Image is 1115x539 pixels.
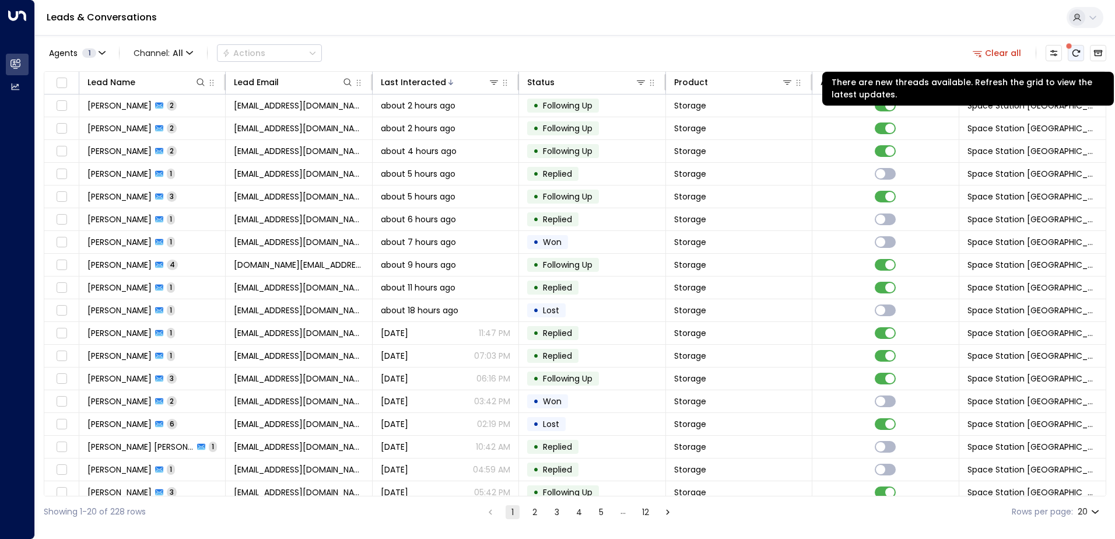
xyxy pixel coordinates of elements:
div: … [616,505,630,519]
button: page 1 [506,505,520,519]
span: All [173,48,183,58]
span: Storage [674,168,706,180]
span: Space Station Doncaster [967,441,1098,453]
span: Storage [674,464,706,475]
span: Toggle select row [54,212,69,227]
span: Space Station Doncaster [967,350,1098,362]
div: • [533,209,539,229]
span: Toggle select row [54,417,69,432]
div: There are new threads available. Refresh the grid to view the latest updates. [822,72,1114,106]
span: Yesterday [381,395,408,407]
div: • [533,414,539,434]
span: 1 [209,442,217,452]
div: Showing 1-20 of 228 rows [44,506,146,518]
div: • [533,300,539,320]
span: Nidhitha Prabhu [87,259,152,271]
span: about 18 hours ago [381,304,458,316]
span: 1 [167,305,175,315]
span: Replied [543,327,572,339]
span: Storage [674,191,706,202]
span: Annabella1000@hotmail.com [234,441,363,453]
span: Aishwarya Joshi [87,487,152,498]
div: • [533,96,539,116]
span: Toggle select row [54,394,69,409]
span: about 9 hours ago [381,259,456,271]
span: Toggle select row [54,167,69,181]
span: Agents [49,49,78,57]
span: Toggle select row [54,235,69,250]
p: 02:19 PM [477,418,510,430]
span: Space Station Doncaster [967,168,1098,180]
span: 1 [82,48,96,58]
span: 4 [167,260,178,269]
span: Space Station Doncaster [967,145,1098,157]
span: There are new threads available. Refresh the grid to view the latest updates. [1068,45,1084,61]
nav: pagination navigation [483,505,675,519]
span: Lost [543,418,559,430]
span: Yesterday [381,327,408,339]
div: • [533,460,539,480]
div: • [533,346,539,366]
span: 1 [167,214,175,224]
p: 06:16 PM [476,373,510,384]
span: historyobsessedturtle@gmail.com [234,213,363,225]
div: 20 [1078,503,1102,520]
span: Space Station Doncaster [967,191,1098,202]
span: Drew Westcott [87,418,152,430]
div: Product [674,75,793,89]
span: Toggle select row [54,326,69,341]
button: Go to next page [661,505,675,519]
span: 3 [167,373,177,383]
span: Replied [543,282,572,293]
div: • [533,482,539,502]
span: 2 [167,100,177,110]
div: Actions [222,48,265,58]
span: Lost [543,304,559,316]
div: • [533,187,539,206]
span: tiawilkins@gmail.com [234,100,363,111]
span: Space Station Doncaster [967,213,1098,225]
span: about 11 hours ago [381,282,455,293]
span: Space Station Doncaster [967,236,1098,248]
span: Toggle select row [54,349,69,363]
div: Lead Name [87,75,206,89]
button: Archived Leads [1090,45,1106,61]
div: Lead Email [234,75,353,89]
span: woodsforthetrees@gmail.com [234,395,363,407]
span: Charlotte Roberts [87,213,152,225]
button: Go to page 3 [550,505,564,519]
button: Go to page 2 [528,505,542,519]
div: • [533,437,539,457]
div: • [533,141,539,161]
span: hannah16barber@hotmail.co.uk [234,236,363,248]
a: Leads & Conversations [47,10,157,24]
span: Storage [674,236,706,248]
div: Last Interacted [381,75,446,89]
span: Following Up [543,191,592,202]
span: Glen Thorpe [87,464,152,475]
span: Yesterday [381,373,408,384]
span: Storage [674,123,706,134]
p: 11:47 PM [479,327,510,339]
span: Toggle select row [54,485,69,500]
span: Storage [674,487,706,498]
span: perry_mcshane@hotmail.co.uk [234,123,363,134]
span: about 2 hours ago [381,100,455,111]
label: Rows per page: [1012,506,1073,518]
div: • [533,323,539,343]
span: Space Station Doncaster [967,259,1098,271]
span: Yesterday [381,350,408,362]
span: Storage [674,259,706,271]
button: Channel:All [129,45,198,61]
span: Won [543,236,562,248]
span: Storage [674,100,706,111]
span: wurzel76@hotmail.com [234,191,363,202]
span: about 2 hours ago [381,123,455,134]
span: Space Station Doncaster [967,304,1098,316]
span: Donna Alcock [87,350,152,362]
span: Rik Bart [87,145,152,157]
span: Toggle select row [54,440,69,454]
span: Storage [674,282,706,293]
span: Storage [674,145,706,157]
span: Channel: [129,45,198,61]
